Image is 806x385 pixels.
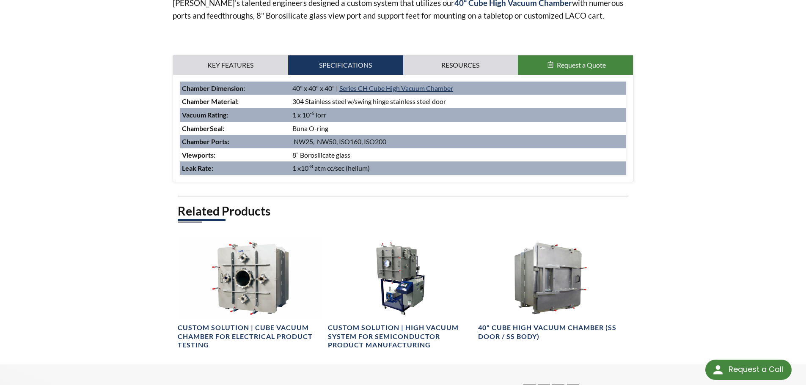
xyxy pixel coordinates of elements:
td: NW25, NW50, ISO160, ISO200 [290,135,627,148]
td: 40" x 40" x 40" | [290,82,627,95]
img: round button [711,363,725,377]
h4: Custom Solution | Cube Vacuum Chamber for Electrical Product Testing [178,323,323,350]
strong: Leak Rate: [182,164,213,172]
strong: Chamber Ports [182,137,228,145]
sup: -6 [310,110,314,116]
h4: Custom Solution | High Vacuum System for Semiconductor Product Manufacturing [328,323,473,350]
sup: -8 [308,163,313,169]
span: Request a Quote [557,61,606,69]
a: Custom Thermal Vacuum System - X-1P34005Custom Solution | High Vacuum System for Semiconductor Pr... [328,238,473,350]
strong: Chamber Material [182,97,237,105]
div: Request a Call [705,360,792,380]
div: Request a Call [729,360,783,379]
td: : [180,95,290,108]
td: Buna O-ring [290,122,627,135]
h4: 40" Cube High Vacuum Chamber (SS Door / SS Body) [478,323,623,341]
td: : [180,122,290,135]
td: : [180,108,290,122]
td: : [180,135,290,148]
a: Specifications [288,55,403,75]
button: Request a Quote [518,55,633,75]
h2: Related Products [178,203,629,219]
strong: Vacuum Rating [182,111,226,119]
strong: Chamber Dimension [182,84,243,92]
a: Cube High Vacuum Chamber, angled front viewCustom Solution | Cube Vacuum Chamber for Electrical P... [178,238,323,350]
a: LVC404040-3322-CH Cube Vacuum Chamber angle view40" Cube High Vacuum Chamber (SS Door / SS Body) [478,238,623,341]
strong: Viewports: [182,151,215,159]
td: 1 x 10 Torr [290,108,627,122]
td: : [180,82,290,95]
td: 1 x10 atm cc/sec (helium) [290,161,627,175]
a: Resources [403,55,518,75]
a: Series CH Cube High Vacuum Chamber [339,84,453,92]
a: Key Features [173,55,288,75]
td: 304 Stainless steel w/swing hinge stainless steel door [290,95,627,108]
td: 8” Borosilicate glass [290,148,627,162]
strong: Seal [182,124,223,132]
strong: Chamber [182,124,210,132]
